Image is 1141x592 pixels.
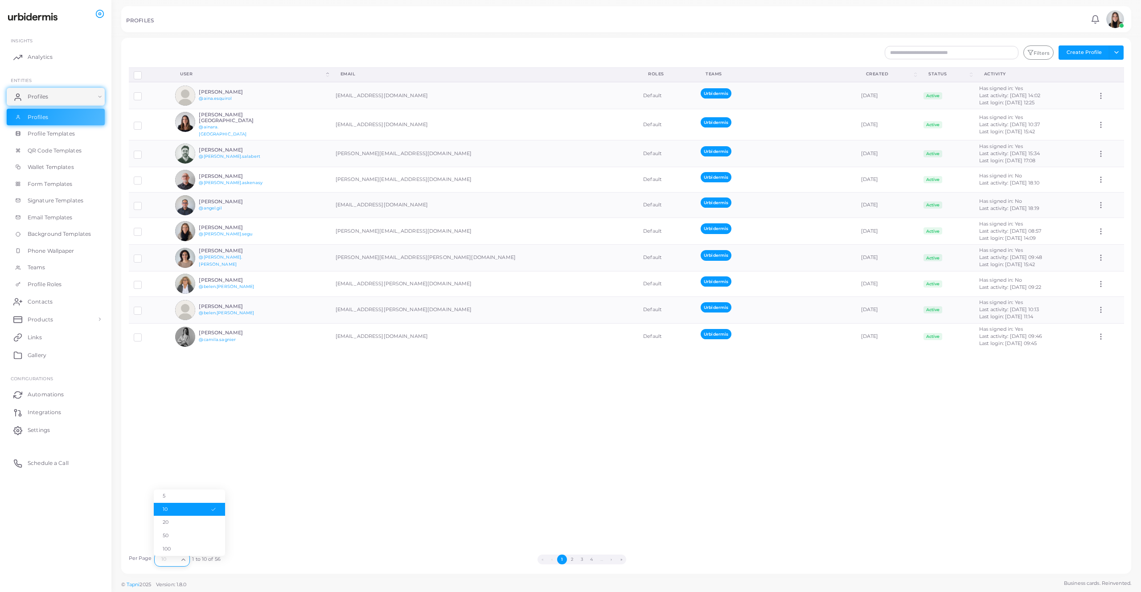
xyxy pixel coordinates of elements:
[1104,10,1126,28] a: avatar
[175,221,195,241] img: avatar
[28,298,53,306] span: Contacts
[979,235,1036,241] span: Last login: [DATE] 14:09
[7,109,105,126] a: Profiles
[607,555,616,564] button: Go to next page
[638,244,696,271] td: Default
[28,263,45,271] span: Teams
[11,38,33,43] span: INSIGHTS
[979,99,1035,106] span: Last login: [DATE] 12:25
[154,529,225,543] li: 50
[199,337,236,342] a: @camila.sagnier
[175,274,195,294] img: avatar
[7,346,105,364] a: Gallery
[567,555,577,564] button: Go to page 2
[7,454,105,472] a: Schedule a Call
[154,516,225,529] li: 20
[7,243,105,259] a: Phone Wallpaper
[979,173,1022,179] span: Has signed in: No
[7,328,105,346] a: Links
[28,53,53,61] span: Analytics
[28,197,83,205] span: Signature Templates
[866,71,912,77] div: Created
[928,71,968,77] div: Status
[701,197,731,208] span: Urbidermis
[28,391,64,399] span: Automations
[856,296,919,323] td: [DATE]
[331,323,638,349] td: [EMAIL_ADDRESS][DOMAIN_NAME]
[28,351,46,359] span: Gallery
[28,130,75,138] span: Profile Templates
[28,163,74,171] span: Wallet Templates
[7,276,105,293] a: Profile Roles
[331,218,638,245] td: [PERSON_NAME][EMAIL_ADDRESS][DOMAIN_NAME]
[979,326,1023,332] span: Has signed in: Yes
[7,176,105,193] a: Form Templates
[180,71,324,77] div: User
[577,555,587,564] button: Go to page 3
[856,218,919,245] td: [DATE]
[638,193,696,218] td: Default
[175,170,195,190] img: avatar
[7,48,105,66] a: Analytics
[199,277,264,283] h6: [PERSON_NAME]
[856,244,919,271] td: [DATE]
[154,489,225,503] li: 5
[199,284,254,289] a: @belen.[PERSON_NAME]
[175,86,195,106] img: avatar
[979,254,1042,260] span: Last activity: [DATE] 09:48
[7,403,105,421] a: Integrations
[979,313,1034,320] span: Last login: [DATE] 11:14
[638,109,696,140] td: Default
[121,581,186,588] span: ©
[701,250,731,260] span: Urbidermis
[7,421,105,439] a: Settings
[979,277,1022,283] span: Has signed in: No
[199,231,252,236] a: @[PERSON_NAME].segu
[154,552,190,567] div: Search for option
[28,280,62,288] span: Profile Roles
[7,226,105,243] a: Background Templates
[129,67,171,82] th: Row-selection
[616,555,626,564] button: Go to last page
[156,581,187,588] span: Version: 1.8.0
[979,150,1040,156] span: Last activity: [DATE] 15:34
[175,327,195,347] img: avatar
[648,71,686,77] div: Roles
[979,121,1040,127] span: Last activity: [DATE] 10:37
[8,8,57,25] a: logo
[979,157,1036,164] span: Last login: [DATE] 17:08
[28,113,48,121] span: Profiles
[638,218,696,245] td: Default
[923,254,942,261] span: Active
[175,300,195,320] img: avatar
[979,143,1023,149] span: Has signed in: Yes
[979,92,1040,99] span: Last activity: [DATE] 14:02
[331,82,638,109] td: [EMAIL_ADDRESS][DOMAIN_NAME]
[701,329,731,339] span: Urbidermis
[175,248,195,268] img: avatar
[979,333,1042,339] span: Last activity: [DATE] 09:46
[979,180,1039,186] span: Last activity: [DATE] 18:10
[979,247,1023,253] span: Has signed in: Yes
[199,154,260,159] a: @[PERSON_NAME].salabert
[979,128,1035,135] span: Last login: [DATE] 15:42
[701,276,731,287] span: Urbidermis
[701,146,731,156] span: Urbidermis
[706,71,846,77] div: Teams
[979,228,1041,234] span: Last activity: [DATE] 08:57
[199,248,264,254] h6: [PERSON_NAME]
[979,284,1041,290] span: Last activity: [DATE] 09:22
[923,201,942,209] span: Active
[331,167,638,193] td: [PERSON_NAME][EMAIL_ADDRESS][DOMAIN_NAME]
[979,261,1035,267] span: Last login: [DATE] 15:42
[587,555,596,564] button: Go to page 4
[7,142,105,159] a: QR Code Templates
[7,192,105,209] a: Signature Templates
[7,386,105,403] a: Automations
[28,147,82,155] span: QR Code Templates
[199,180,263,185] a: @[PERSON_NAME].askenasy
[199,225,264,230] h6: [PERSON_NAME]
[7,292,105,310] a: Contacts
[7,125,105,142] a: Profile Templates
[979,306,1039,312] span: Last activity: [DATE] 10:13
